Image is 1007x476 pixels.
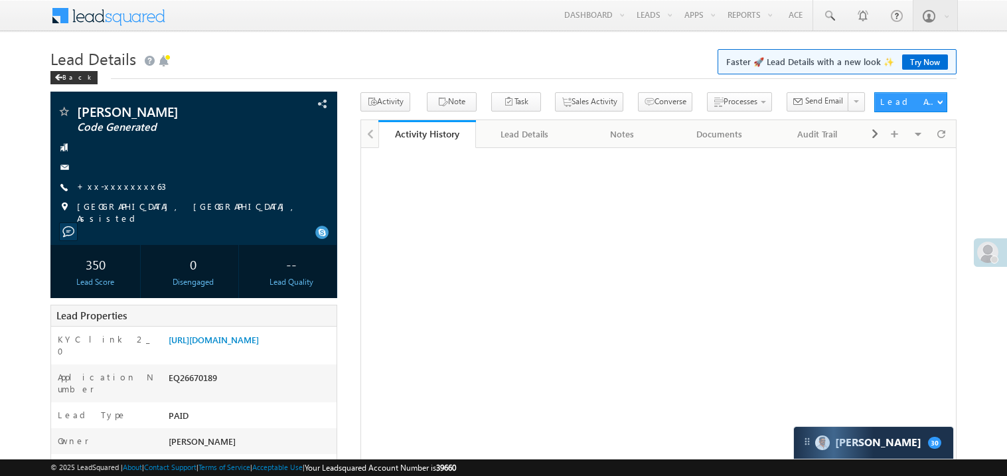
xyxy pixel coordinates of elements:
[250,252,333,276] div: --
[58,333,155,357] label: KYC link 2_0
[50,70,104,82] a: Back
[151,276,235,288] div: Disengaged
[805,95,843,107] span: Send Email
[726,55,948,68] span: Faster 🚀 Lead Details with a new look ✨
[50,461,456,474] span: © 2025 LeadSquared | | | | |
[491,92,541,112] button: Task
[58,371,155,395] label: Application Number
[56,309,127,322] span: Lead Properties
[476,120,574,148] a: Lead Details
[928,437,941,449] span: 30
[787,92,849,112] button: Send Email
[555,92,623,112] button: Sales Activity
[58,409,127,421] label: Lead Type
[198,463,250,471] a: Terms of Service
[50,71,98,84] div: Back
[671,120,769,148] a: Documents
[77,181,166,192] a: +xx-xxxxxxxx63
[874,92,947,112] button: Lead Actions
[169,436,236,447] span: [PERSON_NAME]
[151,252,235,276] div: 0
[252,463,303,471] a: Acceptable Use
[144,463,196,471] a: Contact Support
[902,54,948,70] a: Try Now
[77,105,255,118] span: [PERSON_NAME]
[487,126,562,142] div: Lead Details
[574,120,671,148] a: Notes
[305,463,456,473] span: Your Leadsquared Account Number is
[54,276,137,288] div: Lead Score
[793,426,954,459] div: carter-dragCarter[PERSON_NAME]30
[77,121,255,134] span: Code Generated
[165,371,337,390] div: EQ26670189
[123,463,142,471] a: About
[388,127,466,140] div: Activity History
[769,120,866,148] a: Audit Trail
[54,252,137,276] div: 350
[360,92,410,112] button: Activity
[169,334,259,345] a: [URL][DOMAIN_NAME]
[427,92,477,112] button: Note
[77,200,309,224] span: [GEOGRAPHIC_DATA], [GEOGRAPHIC_DATA], Assisted
[707,92,772,112] button: Processes
[724,96,757,106] span: Processes
[638,92,692,112] button: Converse
[880,96,937,108] div: Lead Actions
[779,126,854,142] div: Audit Trail
[378,120,476,148] a: Activity History
[58,435,89,447] label: Owner
[436,463,456,473] span: 39660
[682,126,757,142] div: Documents
[50,48,136,69] span: Lead Details
[165,409,337,428] div: PAID
[584,126,659,142] div: Notes
[250,276,333,288] div: Lead Quality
